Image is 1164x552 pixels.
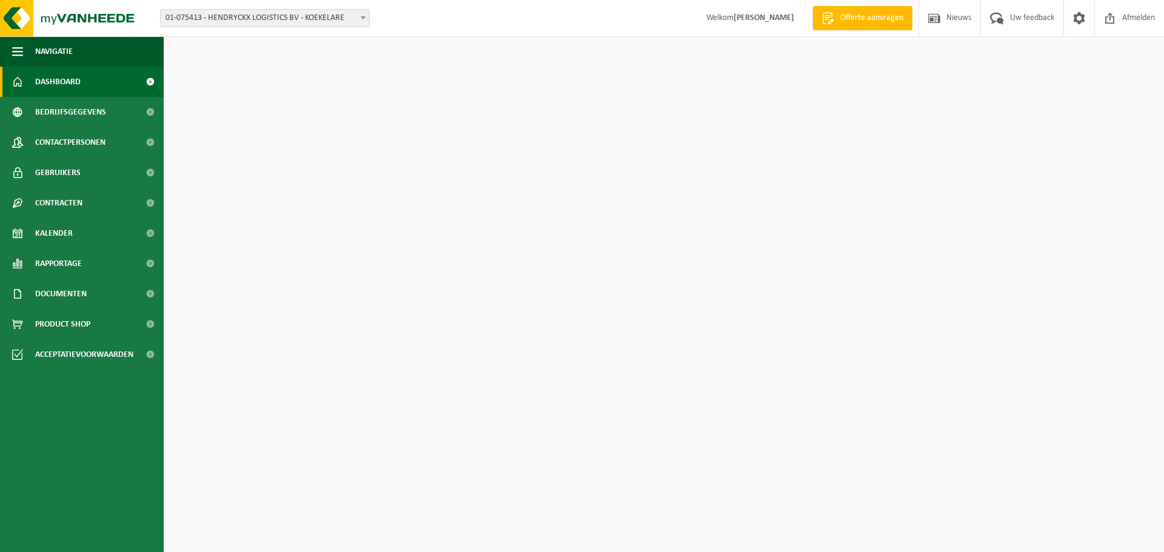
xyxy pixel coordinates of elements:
span: 01-075413 - HENDRYCKX LOGISTICS BV - KOEKELARE [161,10,369,27]
span: Dashboard [35,67,81,97]
a: Offerte aanvragen [812,6,912,30]
span: Documenten [35,279,87,309]
strong: [PERSON_NAME] [734,13,794,22]
span: Kalender [35,218,73,248]
span: Rapportage [35,248,82,279]
span: Offerte aanvragen [837,12,906,24]
span: Navigatie [35,36,73,67]
span: 01-075413 - HENDRYCKX LOGISTICS BV - KOEKELARE [160,9,370,27]
span: Acceptatievoorwaarden [35,339,133,370]
span: Contracten [35,188,82,218]
span: Product Shop [35,309,90,339]
span: Bedrijfsgegevens [35,97,106,127]
span: Gebruikers [35,158,81,188]
span: Contactpersonen [35,127,105,158]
